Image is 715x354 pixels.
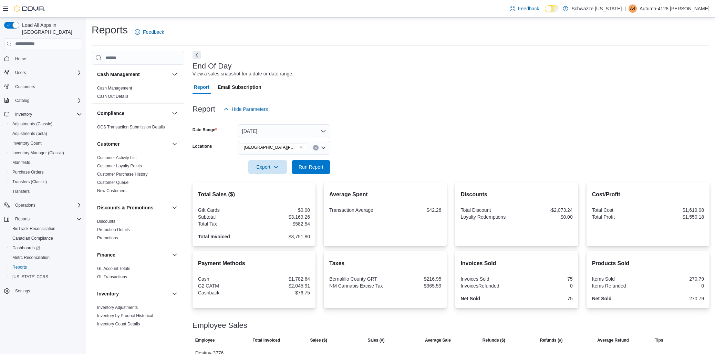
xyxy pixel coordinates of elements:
button: Inventory [12,110,35,118]
span: Sales (#) [367,337,384,343]
div: $3,169.26 [255,214,310,220]
span: A4 [630,4,635,13]
a: Customer Loyalty Points [97,164,142,168]
span: Catalog [12,96,82,105]
button: Manifests [7,158,85,167]
h2: Taxes [329,259,441,268]
span: Inventory [15,112,32,117]
a: Adjustments (Classic) [10,120,55,128]
span: Inventory by Product Historical [97,313,153,319]
a: Transfers (Classic) [10,178,50,186]
span: Transfers [12,189,30,194]
div: Finance [92,264,184,284]
span: Adjustments (beta) [12,131,47,136]
span: Employee [195,337,215,343]
h3: Employee Sales [193,321,247,330]
h2: Products Sold [592,259,704,268]
a: Customers [12,83,38,91]
button: Inventory [97,290,169,297]
div: Customer [92,154,184,198]
button: Adjustments (Classic) [7,119,85,129]
span: GL Transactions [97,274,127,280]
div: 0 [649,283,704,289]
div: $1,550.18 [649,214,704,220]
span: Purchase Orders [12,169,44,175]
h1: Reports [92,23,128,37]
span: Operations [15,202,35,208]
a: Promotion Details [97,227,130,232]
button: Inventory Manager (Classic) [7,148,85,158]
h3: Finance [97,251,115,258]
label: Locations [193,144,212,149]
p: Schwazze [US_STATE] [572,4,622,13]
span: Feedback [143,29,164,35]
h3: End Of Day [193,62,232,70]
button: Compliance [97,110,169,117]
a: Reports [10,263,30,271]
span: Report [194,80,209,94]
div: Total Tax [198,221,253,227]
span: Customers [15,84,35,90]
div: Gift Cards [198,207,253,213]
button: Metrc Reconciliation [7,253,85,262]
div: Total Discount [460,207,515,213]
a: GL Transactions [97,274,127,279]
h2: Cost/Profit [592,190,704,199]
span: Inventory Manager (Classic) [12,150,64,156]
button: Remove EV09 Montano Plaza from selection in this group [299,145,303,149]
strong: Net Sold [592,296,612,301]
button: Reports [7,262,85,272]
a: GL Account Totals [97,266,130,271]
a: Inventory Adjustments [97,305,138,310]
span: Settings [15,288,30,294]
div: Items Sold [592,276,647,282]
button: Discounts & Promotions [170,204,179,212]
span: Customers [12,82,82,91]
a: Inventory Manager (Classic) [10,149,67,157]
div: $0.00 [518,214,573,220]
span: Promotions [97,235,118,241]
button: Canadian Compliance [7,233,85,243]
a: Customer Purchase History [97,172,148,177]
a: Discounts [97,219,115,224]
div: $42.26 [387,207,442,213]
div: Total Cost [592,207,647,213]
span: Transfers (Classic) [10,178,82,186]
button: Cash Management [170,70,179,79]
nav: Complex example [4,51,82,314]
span: Inventory [12,110,82,118]
div: $0.00 [255,207,310,213]
span: [US_STATE] CCRS [12,274,48,280]
div: $582.54 [255,221,310,227]
div: $3,751.80 [255,234,310,239]
div: $216.95 [387,276,442,282]
span: Users [12,69,82,77]
span: Run Report [299,164,323,170]
a: Cash Management [97,86,132,91]
span: Metrc Reconciliation [12,255,50,260]
div: $1,619.08 [649,207,704,213]
a: Promotions [97,236,118,240]
button: Transfers [7,187,85,196]
button: Operations [12,201,38,209]
h3: Report [193,105,215,113]
span: Home [12,54,82,63]
a: BioTrack Reconciliation [10,225,58,233]
a: Feedback [132,25,167,39]
div: Autumn-4128 Mares [629,4,637,13]
button: Compliance [170,109,179,117]
button: Purchase Orders [7,167,85,177]
span: Manifests [10,158,82,167]
a: Feedback [507,2,542,15]
div: $2,045.91 [255,283,310,289]
h2: Invoices Sold [460,259,572,268]
span: BioTrack Reconciliation [12,226,55,231]
button: Home [1,53,85,63]
button: Discounts & Promotions [97,204,169,211]
button: Open list of options [321,145,326,150]
h2: Average Spent [329,190,441,199]
span: Canadian Compliance [12,236,53,241]
img: Cova [14,5,45,12]
a: Transfers [10,187,32,196]
span: Inventory On Hand by Package [97,330,155,335]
